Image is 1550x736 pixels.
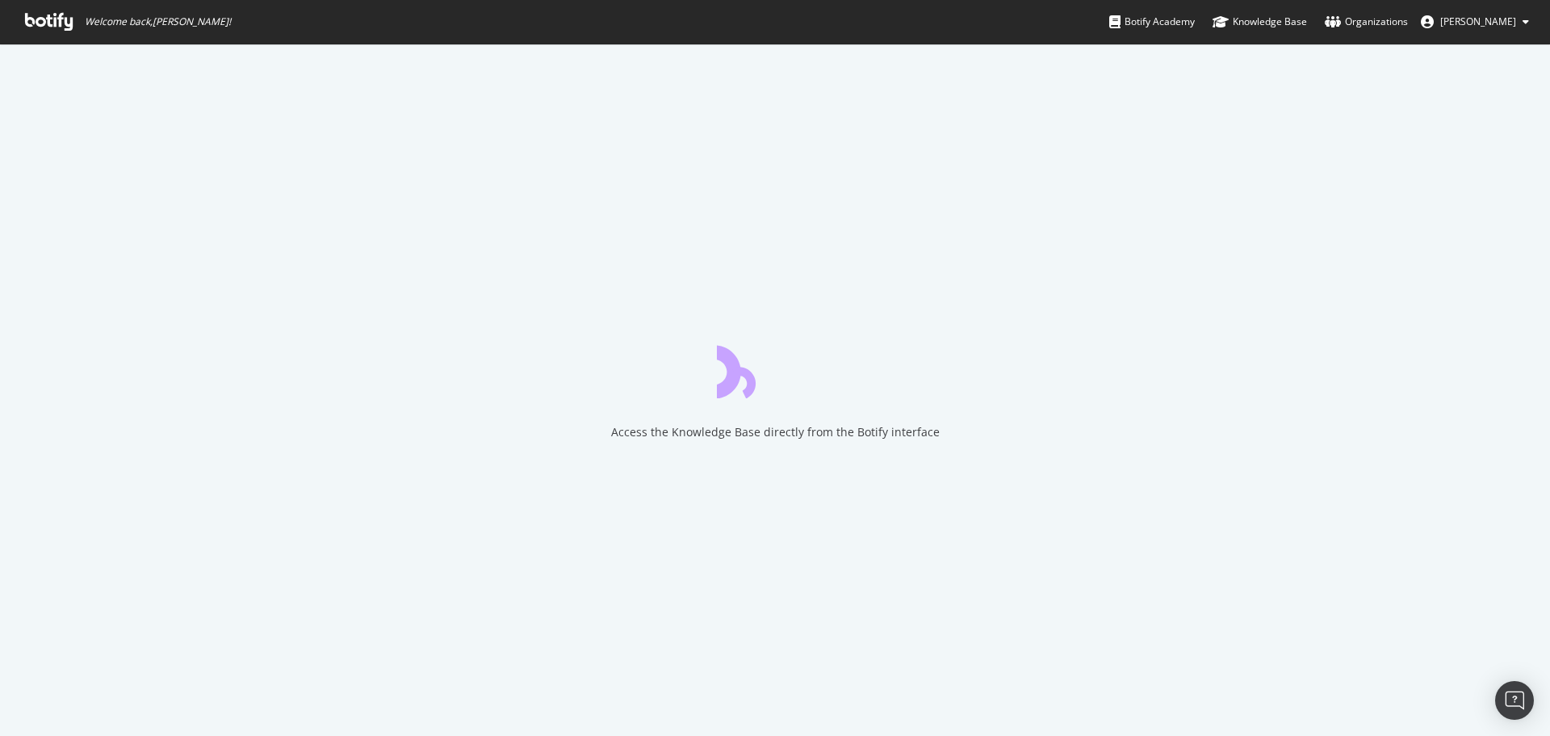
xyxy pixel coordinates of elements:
[717,340,833,398] div: animation
[1495,681,1534,720] div: Open Intercom Messenger
[1325,14,1408,30] div: Organizations
[1213,14,1307,30] div: Knowledge Base
[1440,15,1516,28] span: Lukas MÄNNL
[85,15,231,28] span: Welcome back, [PERSON_NAME] !
[1109,14,1195,30] div: Botify Academy
[611,424,940,440] div: Access the Knowledge Base directly from the Botify interface
[1408,9,1542,35] button: [PERSON_NAME]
